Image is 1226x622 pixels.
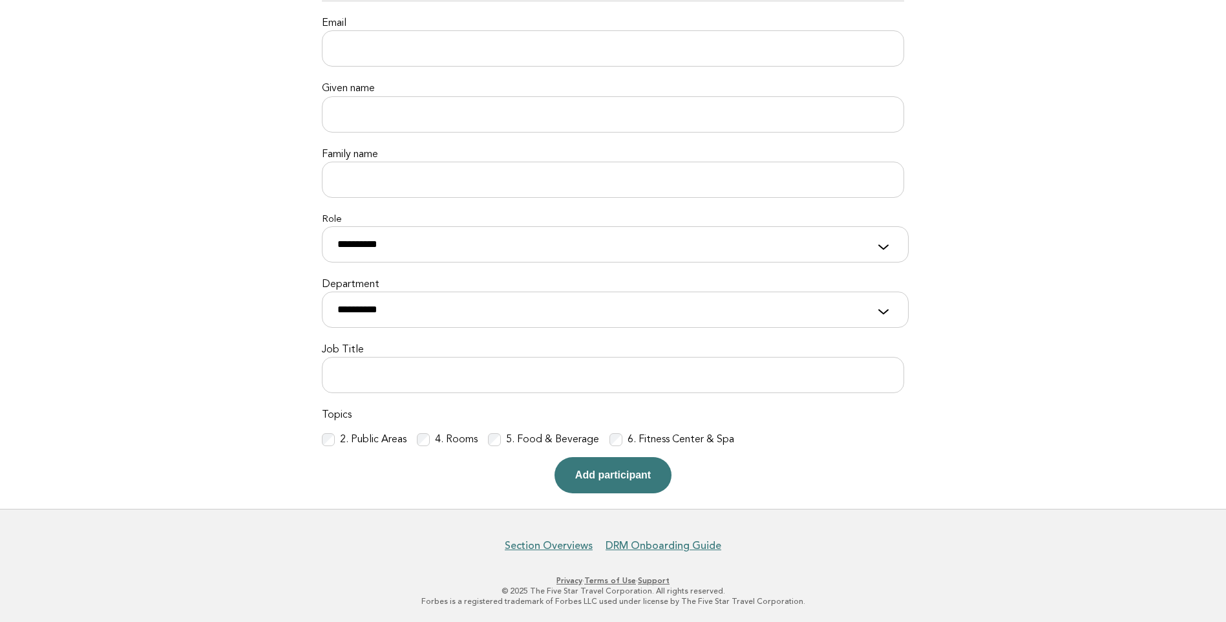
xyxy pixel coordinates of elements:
[628,433,734,447] label: 6. Fitness Center & Spa
[556,576,582,585] a: Privacy
[322,278,904,292] label: Department
[322,213,904,226] label: Role
[638,576,670,585] a: Support
[218,596,1009,606] p: Forbes is a registered trademark of Forbes LLC used under license by The Five Star Travel Corpora...
[506,433,599,447] label: 5. Food & Beverage
[218,575,1009,586] p: · ·
[322,409,904,422] label: Topics
[322,343,904,357] label: Job Title
[218,586,1009,596] p: © 2025 The Five Star Travel Corporation. All rights reserved.
[322,17,904,30] label: Email
[322,82,904,96] label: Given name
[322,148,904,162] label: Family name
[435,433,478,447] label: 4. Rooms
[340,433,407,447] label: 2. Public Areas
[606,539,721,552] a: DRM Onboarding Guide
[555,457,671,493] button: Add participant
[505,539,593,552] a: Section Overviews
[584,576,636,585] a: Terms of Use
